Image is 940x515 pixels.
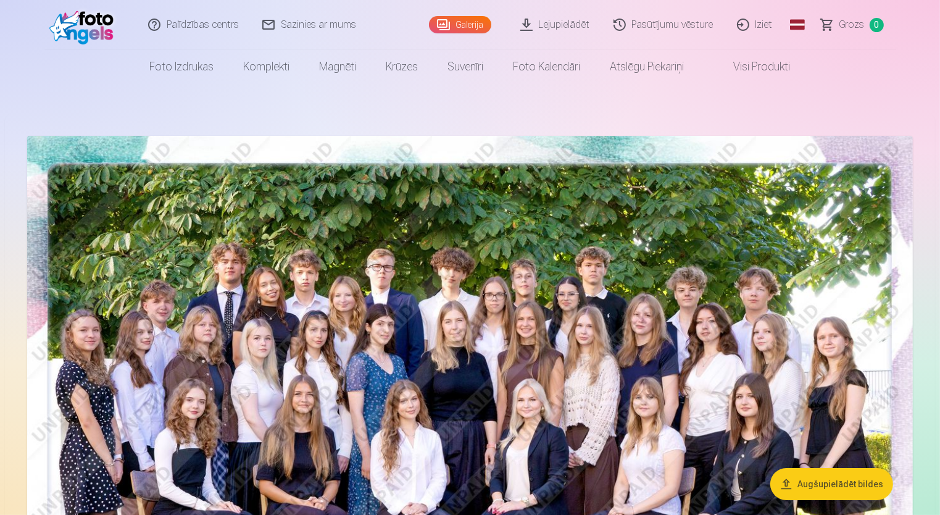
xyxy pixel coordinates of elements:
a: Galerija [429,16,491,33]
button: Augšupielādēt bildes [770,468,893,500]
a: Visi produkti [699,49,805,84]
a: Atslēgu piekariņi [596,49,699,84]
a: Krūzes [372,49,433,84]
span: 0 [870,18,884,32]
a: Foto izdrukas [135,49,229,84]
a: Komplekti [229,49,305,84]
a: Magnēti [305,49,372,84]
img: /fa1 [49,5,120,44]
span: Grozs [839,17,865,32]
a: Suvenīri [433,49,499,84]
a: Foto kalendāri [499,49,596,84]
